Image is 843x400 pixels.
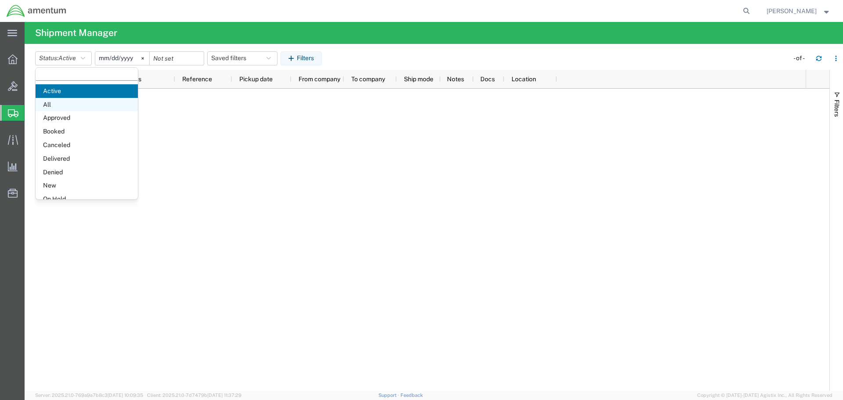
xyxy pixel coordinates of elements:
[400,393,423,398] a: Feedback
[108,393,143,398] span: [DATE] 10:09:35
[95,52,149,65] input: Not set
[239,76,273,83] span: Pickup date
[512,76,536,83] span: Location
[766,6,831,16] button: [PERSON_NAME]
[480,76,495,83] span: Docs
[36,166,138,179] span: Denied
[207,393,241,398] span: [DATE] 11:37:29
[299,76,340,83] span: From company
[58,54,76,61] span: Active
[35,22,117,44] h4: Shipment Manager
[36,152,138,166] span: Delivered
[281,51,322,65] button: Filters
[36,84,138,98] span: Active
[404,76,433,83] span: Ship mode
[6,4,67,18] img: logo
[207,51,277,65] button: Saved filters
[150,52,204,65] input: Not set
[447,76,464,83] span: Notes
[833,100,840,117] span: Filters
[36,138,138,152] span: Canceled
[35,51,92,65] button: Status:Active
[767,6,817,16] span: Ronald Ritz
[697,392,832,399] span: Copyright © [DATE]-[DATE] Agistix Inc., All Rights Reserved
[36,111,138,125] span: Approved
[147,393,241,398] span: Client: 2025.21.0-7d7479b
[182,76,212,83] span: Reference
[793,54,809,63] div: - of -
[378,393,400,398] a: Support
[35,393,143,398] span: Server: 2025.21.0-769a9a7b8c3
[351,76,385,83] span: To company
[36,125,138,138] span: Booked
[36,98,138,112] span: All
[36,179,138,192] span: New
[36,192,138,206] span: On Hold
